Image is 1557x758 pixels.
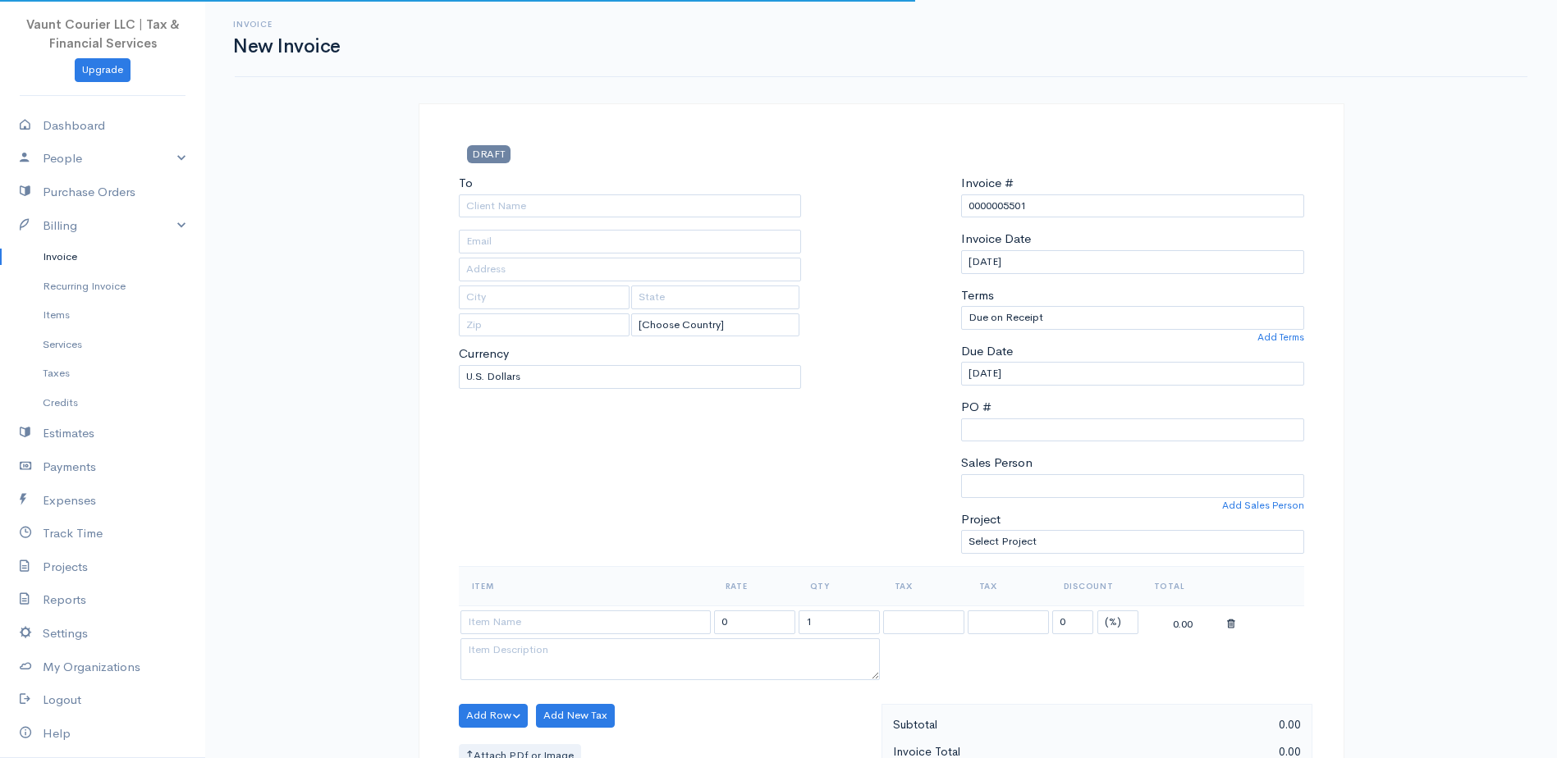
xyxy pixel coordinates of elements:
[459,566,712,605] th: Item
[1143,612,1224,632] div: 0.00
[467,145,511,162] span: DRAFT
[1097,715,1309,735] div: 0.00
[961,342,1013,361] label: Due Date
[961,174,1014,193] label: Invoice #
[1141,566,1225,605] th: Total
[1051,566,1141,605] th: Discount
[459,230,802,253] input: Email
[460,610,711,634] input: Item Name
[966,566,1051,605] th: Tax
[1222,498,1304,513] a: Add Sales Person
[961,250,1304,274] input: dd-mm-yyyy
[961,286,994,305] label: Terms
[961,398,991,417] label: PO #
[961,510,1001,529] label: Project
[885,715,1097,735] div: Subtotal
[712,566,797,605] th: Rate
[797,566,882,605] th: Qty
[459,313,630,337] input: Zip
[459,174,473,193] label: To
[536,704,615,728] button: Add New Tax
[882,566,966,605] th: Tax
[961,230,1031,249] label: Invoice Date
[459,285,630,309] input: City
[459,345,509,363] label: Currency
[459,194,802,218] input: Client Name
[233,36,341,57] h1: New Invoice
[75,58,131,82] a: Upgrade
[26,16,180,51] span: Vaunt Courier LLC | Tax & Financial Services
[631,285,799,309] input: State
[459,258,802,281] input: Address
[233,20,341,29] h6: Invoice
[961,454,1033,473] label: Sales Person
[961,362,1304,386] input: dd-mm-yyyy
[459,704,529,728] button: Add Row
[1257,330,1304,345] a: Add Terms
